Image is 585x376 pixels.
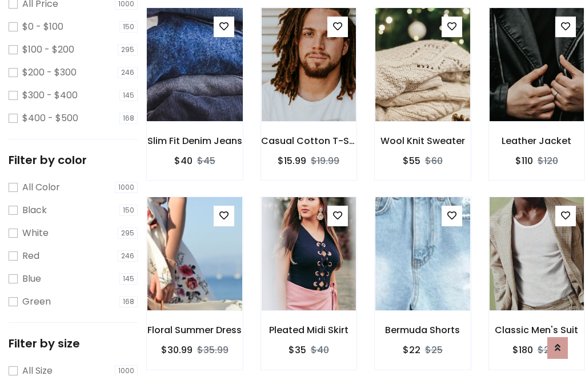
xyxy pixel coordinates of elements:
[119,273,138,285] span: 145
[512,345,533,355] h6: $180
[22,20,63,34] label: $0 - $100
[118,67,138,78] span: 246
[289,345,306,355] h6: $35
[118,227,138,239] span: 295
[197,154,215,167] del: $45
[22,295,51,309] label: Green
[311,154,339,167] del: $19.99
[119,90,138,101] span: 145
[515,155,533,166] h6: $110
[261,325,357,335] h6: Pleated Midi Skirt
[119,21,138,33] span: 150
[22,203,47,217] label: Black
[119,296,138,307] span: 168
[489,135,585,146] h6: Leather Jacket
[22,249,39,263] label: Red
[375,325,471,335] h6: Bermuda Shorts
[118,250,138,262] span: 246
[22,43,74,57] label: $100 - $200
[425,343,443,357] del: $25
[403,345,420,355] h6: $22
[22,111,78,125] label: $400 - $500
[119,205,138,216] span: 150
[22,272,41,286] label: Blue
[147,135,243,146] h6: Slim Fit Denim Jeans
[161,345,193,355] h6: $30.99
[489,325,585,335] h6: Classic Men's Suit
[22,226,49,240] label: White
[311,343,329,357] del: $40
[9,153,138,167] h5: Filter by color
[118,44,138,55] span: 295
[147,325,243,335] h6: Floral Summer Dress
[375,135,471,146] h6: Wool Knit Sweater
[22,89,78,102] label: $300 - $400
[22,66,77,79] label: $200 - $300
[115,182,138,193] span: 1000
[261,135,357,146] h6: Casual Cotton T-Shirt
[119,113,138,124] span: 168
[22,181,60,194] label: All Color
[403,155,420,166] h6: $55
[278,155,306,166] h6: $15.99
[425,154,443,167] del: $60
[9,337,138,350] h5: Filter by size
[538,343,561,357] del: $200
[174,155,193,166] h6: $40
[197,343,229,357] del: $35.99
[538,154,558,167] del: $120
